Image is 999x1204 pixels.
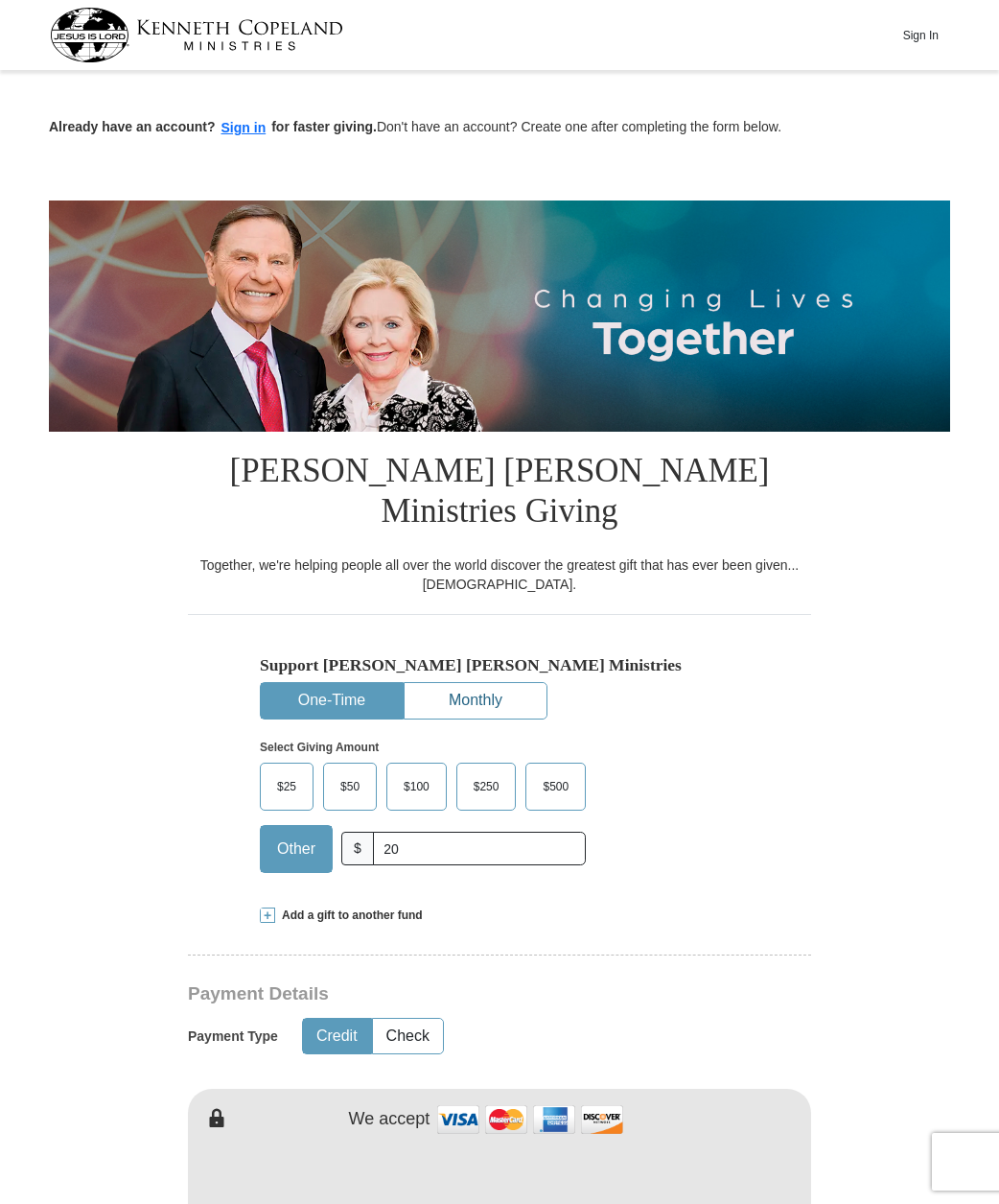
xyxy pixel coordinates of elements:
span: $500 [533,772,578,801]
span: Add a gift to another fund [275,908,423,924]
img: credit cards accepted [434,1098,626,1140]
h5: Payment Type [188,1028,278,1045]
span: $25 [267,772,306,801]
button: Check [373,1019,443,1054]
h4: We accept [349,1109,430,1130]
strong: Select Giving Amount [260,741,379,754]
p: Don't have an account? Create one after completing the form below. [49,117,950,139]
button: Sign in [216,117,272,139]
button: Monthly [405,683,546,719]
button: One-Time [261,683,403,719]
span: $100 [394,772,439,801]
strong: Already have an account? for faster giving. [49,119,377,134]
h3: Payment Details [188,983,677,1005]
span: $ [341,832,374,865]
span: $250 [464,772,509,801]
button: Sign In [892,20,949,50]
input: Other Amount [373,832,586,865]
h5: Support [PERSON_NAME] [PERSON_NAME] Ministries [260,655,739,675]
span: Other [267,835,325,863]
h1: [PERSON_NAME] [PERSON_NAME] Ministries Giving [188,432,811,555]
span: $50 [331,772,369,801]
img: kcm-header-logo.svg [50,8,343,62]
button: Credit [303,1019,371,1054]
div: Together, we're helping people all over the world discover the greatest gift that has ever been g... [188,555,811,594]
